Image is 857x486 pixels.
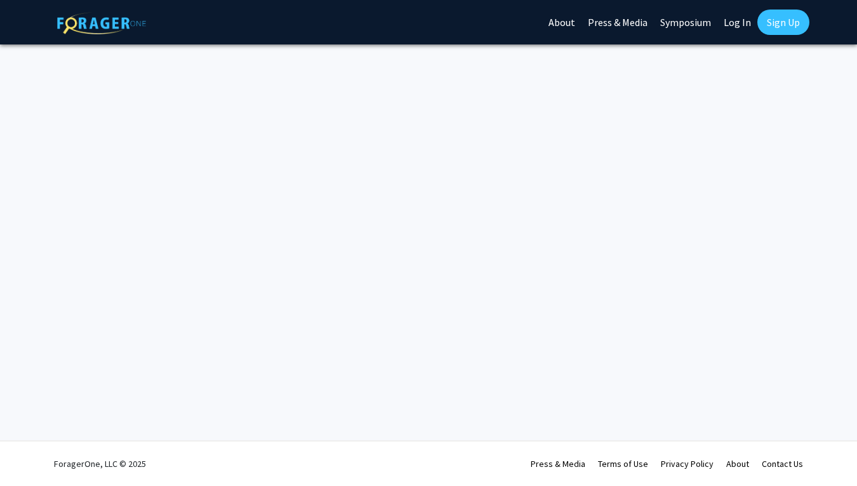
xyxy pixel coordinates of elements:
a: About [726,458,749,469]
img: ForagerOne Logo [57,12,146,34]
a: Press & Media [531,458,585,469]
a: Terms of Use [598,458,648,469]
a: Sign Up [757,10,809,35]
div: ForagerOne, LLC © 2025 [54,442,146,486]
a: Privacy Policy [661,458,714,469]
a: Contact Us [762,458,803,469]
